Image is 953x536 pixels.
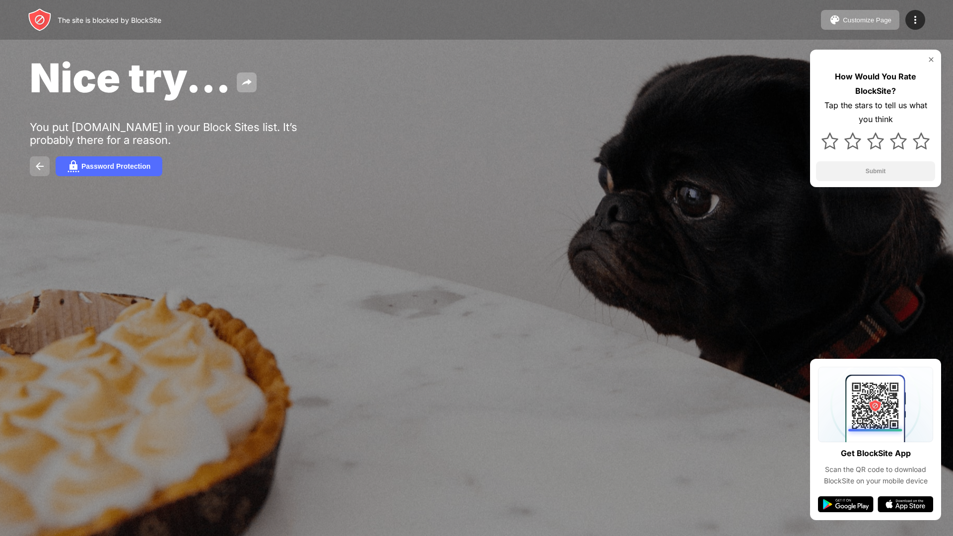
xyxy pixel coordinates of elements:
div: How Would You Rate BlockSite? [816,69,935,98]
img: menu-icon.svg [909,14,921,26]
img: rate-us-close.svg [927,56,935,64]
div: Get BlockSite App [841,446,911,461]
div: You put [DOMAIN_NAME] in your Block Sites list. It’s probably there for a reason. [30,121,337,146]
img: password.svg [68,160,79,172]
img: back.svg [34,160,46,172]
img: google-play.svg [818,496,874,512]
img: share.svg [241,76,253,88]
div: The site is blocked by BlockSite [58,16,161,24]
img: qrcode.svg [818,367,933,442]
img: pallet.svg [829,14,841,26]
img: header-logo.svg [28,8,52,32]
img: star.svg [821,133,838,149]
div: Scan the QR code to download BlockSite on your mobile device [818,464,933,486]
div: Password Protection [81,162,150,170]
img: star.svg [844,133,861,149]
div: Customize Page [843,16,891,24]
span: Nice try... [30,54,231,102]
button: Submit [816,161,935,181]
img: star.svg [913,133,930,149]
div: Tap the stars to tell us what you think [816,98,935,127]
img: star.svg [890,133,907,149]
img: star.svg [867,133,884,149]
button: Password Protection [56,156,162,176]
img: app-store.svg [878,496,933,512]
button: Customize Page [821,10,899,30]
